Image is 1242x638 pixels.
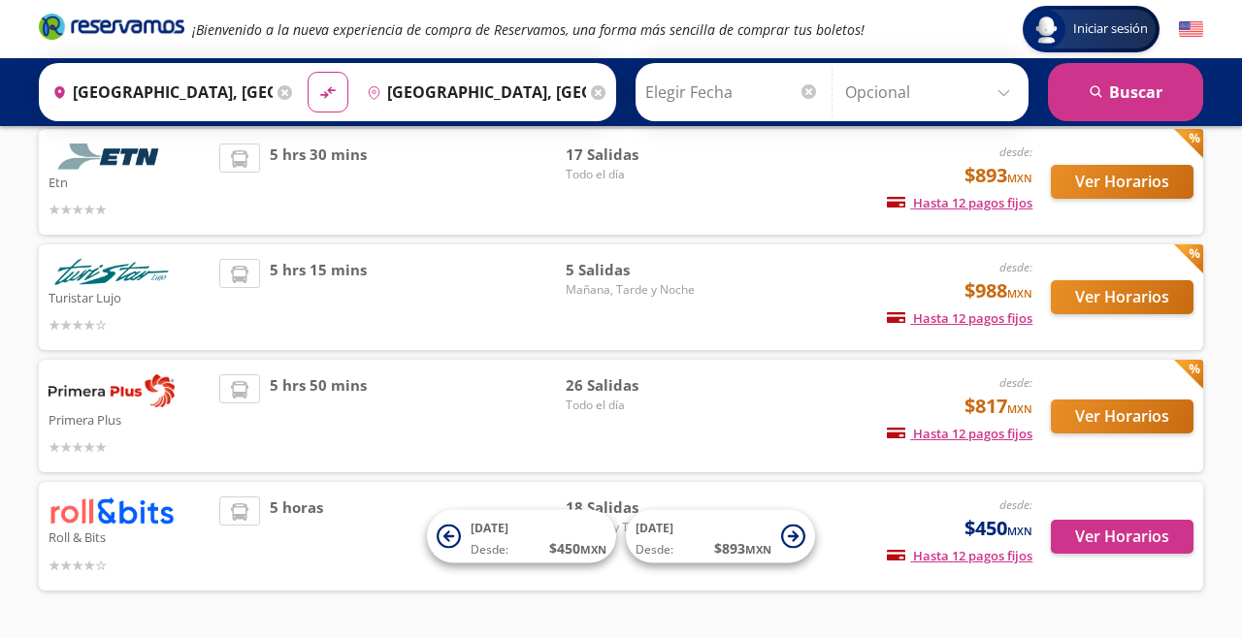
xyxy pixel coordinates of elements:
button: Ver Horarios [1051,399,1193,433]
input: Buscar Destino [359,68,587,116]
p: Etn [49,170,210,193]
span: 5 hrs 50 mins [270,374,367,458]
img: Turistar Lujo [49,259,175,285]
span: $ 893 [714,538,771,558]
span: 26 Salidas [566,374,702,397]
small: MXN [1007,171,1032,185]
span: Desde: [636,541,673,558]
button: English [1179,17,1203,42]
span: 5 Salidas [566,259,702,281]
span: Hasta 12 pagos fijos [887,425,1032,442]
p: Primera Plus [49,407,210,431]
span: 5 hrs 15 mins [270,259,367,335]
em: desde: [999,259,1032,275]
small: MXN [1007,286,1032,301]
iframe: Messagebird Livechat Widget [1129,526,1223,619]
input: Opcional [845,68,1019,116]
em: desde: [999,374,1032,391]
span: Hasta 12 pagos fijos [887,547,1032,564]
small: MXN [580,542,606,557]
span: 17 Salidas [566,144,702,166]
em: desde: [999,144,1032,160]
span: $817 [964,392,1032,421]
span: $893 [964,161,1032,190]
button: [DATE]Desde:$893MXN [626,510,815,563]
p: Roll & Bits [49,525,210,548]
span: Iniciar sesión [1065,19,1156,39]
button: Buscar [1048,63,1203,121]
span: Desde: [471,541,508,558]
small: MXN [745,542,771,557]
span: Todo el día [566,166,702,183]
small: MXN [1007,524,1032,538]
input: Buscar Origen [45,68,273,116]
span: 5 horas [270,496,323,575]
input: Elegir Fecha [645,68,819,116]
img: Etn [49,144,175,170]
button: Ver Horarios [1051,165,1193,199]
p: Turistar Lujo [49,285,210,308]
button: [DATE]Desde:$450MXN [427,510,616,563]
span: 18 Salidas [566,496,702,519]
a: Brand Logo [39,12,184,47]
span: Hasta 12 pagos fijos [887,309,1032,327]
span: $ 450 [549,538,606,558]
span: 5 hrs 30 mins [270,144,367,220]
span: $988 [964,276,1032,305]
em: desde: [999,496,1032,513]
small: MXN [1007,401,1032,416]
em: ¡Bienvenido a la nueva experiencia de compra de Reservamos, una forma más sencilla de comprar tus... [192,20,865,39]
span: Mañana, Tarde y Noche [566,281,702,299]
span: Hasta 12 pagos fijos [887,194,1032,211]
span: [DATE] [471,520,508,536]
button: Ver Horarios [1051,520,1193,554]
img: Roll & Bits [49,496,175,525]
span: $450 [964,514,1032,543]
i: Brand Logo [39,12,184,41]
span: Todo el día [566,397,702,414]
button: Ver Horarios [1051,280,1193,314]
img: Primera Plus [49,374,175,407]
span: [DATE] [636,520,673,536]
